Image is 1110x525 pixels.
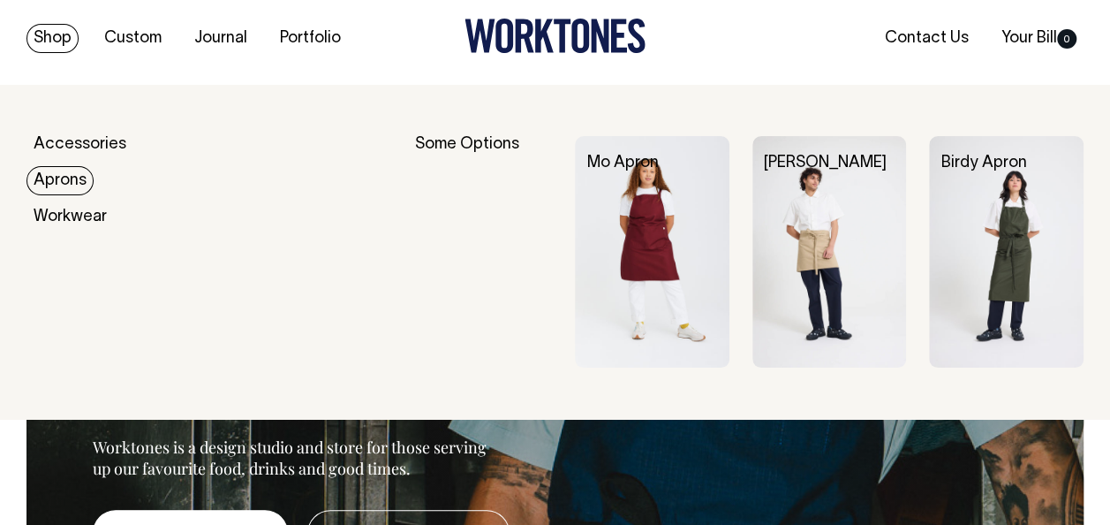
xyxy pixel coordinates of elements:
a: Your Bill0 [994,24,1084,53]
a: Aprons [26,166,94,195]
a: Portfolio [273,24,348,53]
div: Some Options [415,136,553,368]
a: Mo Apron [586,156,658,171]
span: 0 [1057,29,1076,49]
a: Shop [26,24,79,53]
a: Custom [97,24,169,53]
a: Accessories [26,130,133,159]
a: Journal [187,24,254,53]
a: [PERSON_NAME] [764,156,887,171]
a: Contact Us [878,24,976,53]
a: Birdy Apron [940,156,1026,171]
a: Workwear [26,202,114,232]
p: Worktones is a design studio and store for those serving up our favourite food, drinks and good t... [93,437,495,479]
img: Bobby Apron [752,136,907,368]
img: Birdy Apron [929,136,1084,368]
img: Mo Apron [575,136,729,368]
